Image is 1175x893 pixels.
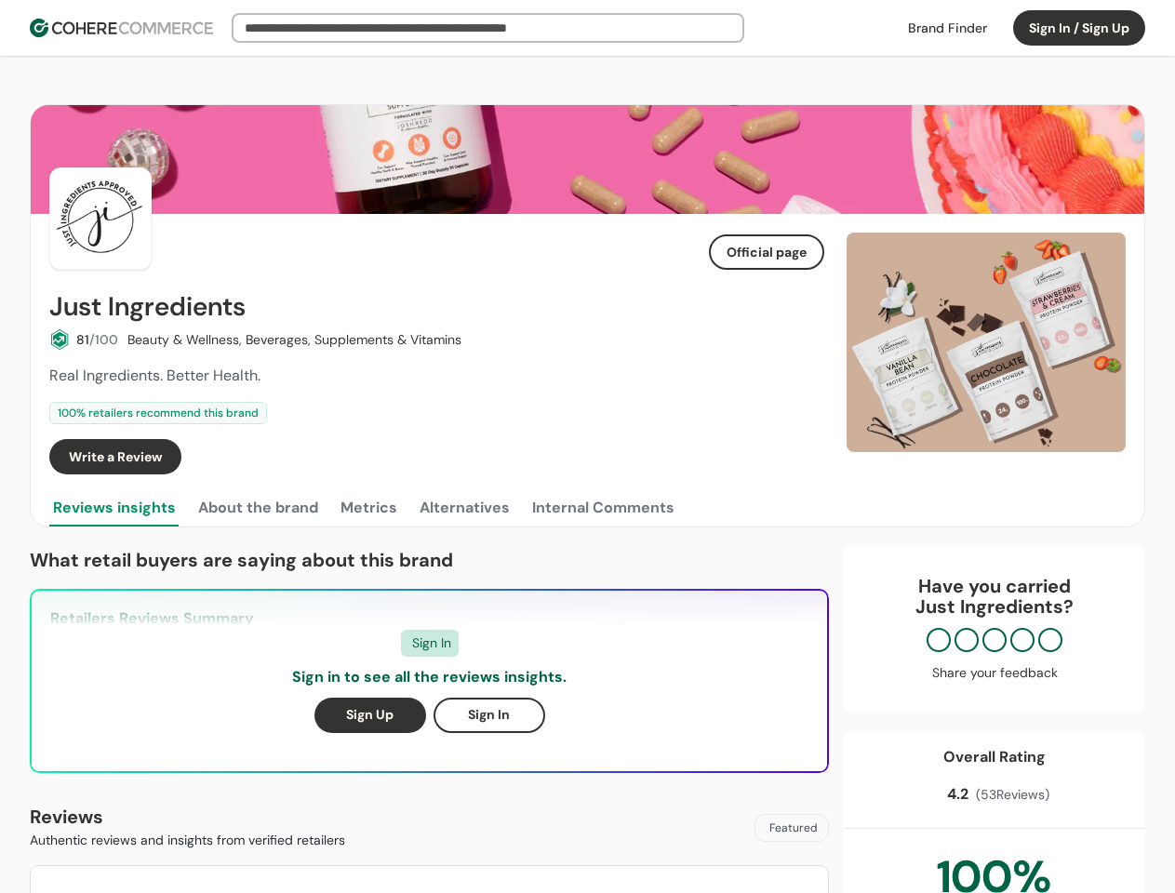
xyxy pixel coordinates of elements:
span: ( 53 Reviews) [976,785,1049,805]
div: Slide 1 [847,233,1126,452]
p: Sign in to see all the reviews insights. [292,666,567,688]
div: Internal Comments [532,497,674,519]
p: Just Ingredients ? [862,596,1127,617]
p: What retail buyers are saying about this brand [30,546,829,574]
img: Brand Photo [49,167,152,270]
button: Sign In / Sign Up [1013,10,1145,46]
span: /100 [89,331,118,348]
img: Brand cover image [31,105,1144,214]
button: Metrics [337,489,401,526]
img: Cohere Logo [30,19,213,37]
button: Write a Review [49,439,181,474]
button: Official page [709,234,824,270]
div: Beauty & Wellness, Beverages, Supplements & Vitamins [127,330,461,350]
h2: Just Ingredients [49,292,246,322]
p: Authentic reviews and insights from verified retailers [30,831,345,850]
button: About the brand [194,489,322,526]
span: Sign In [412,633,451,653]
button: Alternatives [416,489,514,526]
button: Reviews insights [49,489,180,526]
span: Featured [769,820,818,836]
span: 4.2 [947,783,968,806]
div: Overall Rating [943,746,1046,768]
div: 100 % retailers recommend this brand [49,402,267,424]
img: Slide 0 [847,233,1126,452]
div: Carousel [847,233,1126,452]
div: Have you carried [862,576,1127,617]
button: Sign Up [314,698,426,733]
button: Sign In [434,698,545,733]
div: Share your feedback [862,663,1127,683]
span: 81 [76,331,89,348]
span: Real Ingredients. Better Health. [49,366,260,385]
b: Reviews [30,805,103,829]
